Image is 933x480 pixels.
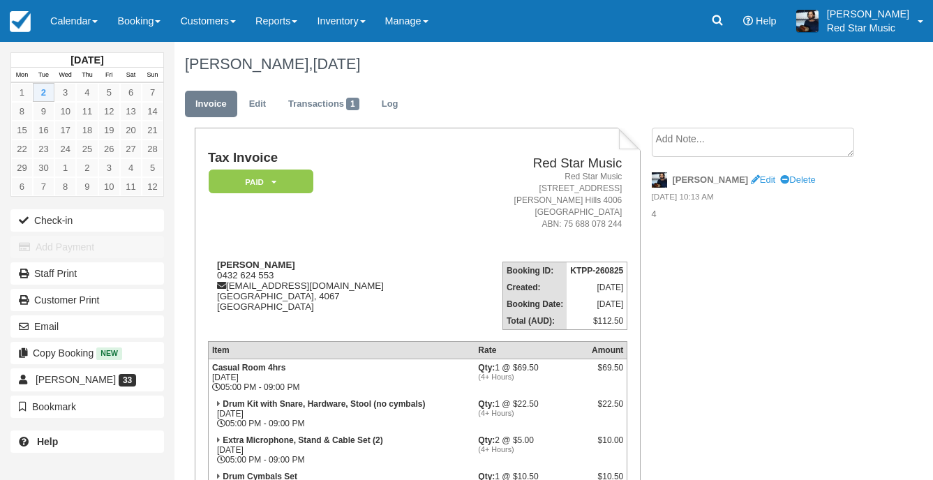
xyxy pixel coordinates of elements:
[212,363,285,373] strong: Casual Room 4hrs
[239,91,276,118] a: Edit
[142,102,163,121] a: 14
[10,315,164,338] button: Email
[796,10,819,32] img: A1
[223,399,425,409] strong: Drum Kit with Snare, Hardware, Stool (no cymbals)
[98,68,120,83] th: Fri
[11,158,33,177] a: 29
[33,83,54,102] a: 2
[98,102,120,121] a: 12
[54,177,76,196] a: 8
[54,140,76,158] a: 24
[209,170,313,194] em: Paid
[54,121,76,140] a: 17
[11,68,33,83] th: Mon
[10,262,164,285] a: Staff Print
[98,177,120,196] a: 10
[652,191,864,207] em: [DATE] 10:13 AM
[10,368,164,391] a: [PERSON_NAME] 33
[33,177,54,196] a: 7
[11,177,33,196] a: 6
[208,169,308,195] a: Paid
[502,296,567,313] th: Booking Date:
[478,399,495,409] strong: Qty
[120,68,142,83] th: Sat
[37,436,58,447] b: Help
[142,140,163,158] a: 28
[780,174,815,185] a: Delete
[475,432,588,468] td: 2 @ $5.00
[119,374,136,387] span: 33
[208,432,475,468] td: [DATE] 05:00 PM - 09:00 PM
[10,11,31,32] img: checkfront-main-nav-mini-logo.png
[33,121,54,140] a: 16
[10,289,164,311] a: Customer Print
[208,260,453,329] div: 0432 624 553 [EMAIL_ADDRESS][DOMAIN_NAME] [GEOGRAPHIC_DATA], 4067 [GEOGRAPHIC_DATA]
[588,341,627,359] th: Amount
[120,121,142,140] a: 20
[10,342,164,364] button: Copy Booking New
[313,55,360,73] span: [DATE]
[11,83,33,102] a: 1
[743,16,753,26] i: Help
[33,102,54,121] a: 9
[346,98,359,110] span: 1
[54,102,76,121] a: 10
[502,313,567,330] th: Total (AUD):
[567,296,627,313] td: [DATE]
[11,121,33,140] a: 15
[120,177,142,196] a: 11
[36,374,116,385] span: [PERSON_NAME]
[10,209,164,232] button: Check-in
[185,56,864,73] h1: [PERSON_NAME],
[478,409,585,417] em: (4+ Hours)
[54,158,76,177] a: 1
[371,91,409,118] a: Log
[33,158,54,177] a: 30
[827,7,909,21] p: [PERSON_NAME]
[142,121,163,140] a: 21
[98,158,120,177] a: 3
[502,279,567,296] th: Created:
[217,260,295,270] strong: [PERSON_NAME]
[502,262,567,279] th: Booking ID:
[208,151,453,165] h1: Tax Invoice
[142,68,163,83] th: Sun
[98,83,120,102] a: 5
[278,91,370,118] a: Transactions1
[827,21,909,35] p: Red Star Music
[567,313,627,330] td: $112.50
[592,399,623,420] div: $22.50
[76,158,98,177] a: 2
[76,140,98,158] a: 25
[10,236,164,258] button: Add Payment
[120,102,142,121] a: 13
[120,158,142,177] a: 4
[475,396,588,432] td: 1 @ $22.50
[458,156,622,171] h2: Red Star Music
[76,68,98,83] th: Thu
[98,121,120,140] a: 19
[76,83,98,102] a: 4
[208,396,475,432] td: [DATE] 05:00 PM - 09:00 PM
[751,174,775,185] a: Edit
[478,373,585,381] em: (4+ Hours)
[98,140,120,158] a: 26
[54,68,76,83] th: Wed
[120,140,142,158] a: 27
[142,83,163,102] a: 7
[120,83,142,102] a: 6
[478,363,495,373] strong: Qty
[10,430,164,453] a: Help
[475,359,588,396] td: 1 @ $69.50
[475,341,588,359] th: Rate
[756,15,777,27] span: Help
[592,435,623,456] div: $10.00
[76,177,98,196] a: 9
[567,279,627,296] td: [DATE]
[478,435,495,445] strong: Qty
[33,68,54,83] th: Tue
[11,140,33,158] a: 22
[96,347,122,359] span: New
[70,54,103,66] strong: [DATE]
[652,208,864,221] p: 4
